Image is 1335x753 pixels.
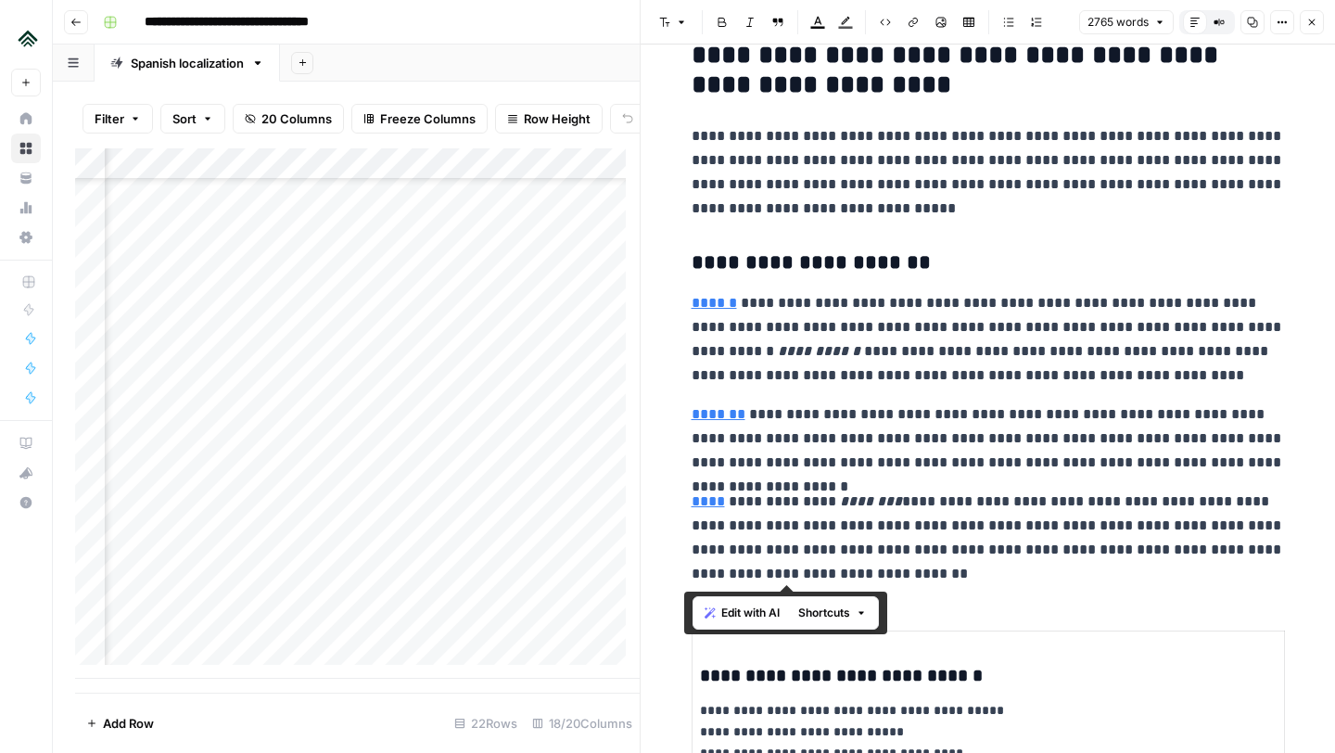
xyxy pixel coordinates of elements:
span: 20 Columns [261,109,332,128]
img: tab_keywords_by_traffic_grey.svg [197,108,212,122]
a: AirOps Academy [11,428,41,458]
div: v 4.0.24 [52,30,91,45]
div: Dominio: [DOMAIN_NAME] [48,48,208,63]
a: Your Data [11,163,41,193]
button: Sort [160,104,225,134]
button: Row Height [495,104,603,134]
a: Settings [11,223,41,252]
button: Workspace: Uplisting [11,15,41,61]
button: Edit with AI [697,601,787,625]
span: 2765 words [1087,14,1149,31]
img: Uplisting Logo [11,21,44,55]
button: Undo [610,104,682,134]
div: Spanish localization [131,54,244,72]
span: Freeze Columns [380,109,476,128]
div: Palabras clave [218,109,295,121]
span: Add Row [103,714,154,733]
span: Row Height [524,109,591,128]
span: Filter [95,109,124,128]
div: Dominio [97,109,142,121]
button: 2765 words [1079,10,1174,34]
span: Sort [172,109,197,128]
img: tab_domain_overview_orange.svg [77,108,92,122]
div: 22 Rows [447,708,525,738]
span: Shortcuts [798,605,850,621]
button: Filter [83,104,153,134]
a: Spanish localization [95,45,280,82]
button: Add Row [75,708,165,738]
img: website_grey.svg [30,48,44,63]
div: 18/20 Columns [525,708,640,738]
button: Freeze Columns [351,104,488,134]
div: What's new? [12,459,40,487]
button: 20 Columns [233,104,344,134]
a: Usage [11,193,41,223]
button: What's new? [11,458,41,488]
button: Shortcuts [791,601,874,625]
a: Browse [11,134,41,163]
img: logo_orange.svg [30,30,44,45]
span: Edit with AI [721,605,780,621]
a: Home [11,104,41,134]
button: Help + Support [11,488,41,517]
